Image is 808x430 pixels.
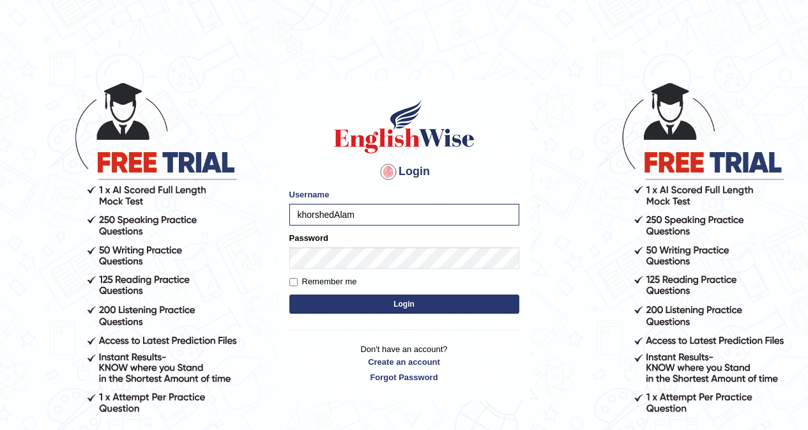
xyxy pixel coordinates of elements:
[289,356,519,368] a: Create an account
[289,278,298,286] input: Remember me
[289,275,357,288] label: Remember me
[289,232,328,244] label: Password
[289,371,519,383] a: Forgot Password
[289,162,519,182] h4: Login
[332,98,477,155] img: Logo of English Wise sign in for intelligent practice with AI
[289,188,330,201] label: Username
[289,295,519,314] button: Login
[289,343,519,383] p: Don't have an account?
